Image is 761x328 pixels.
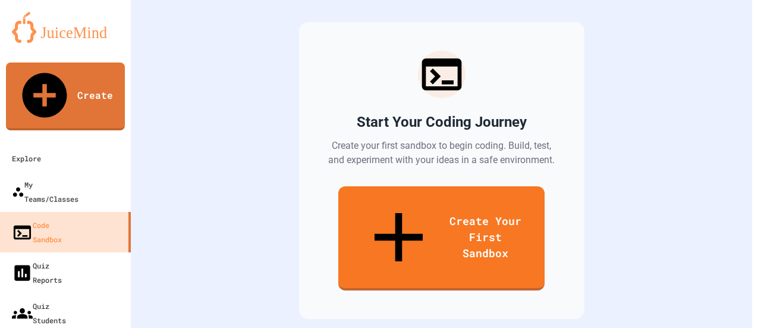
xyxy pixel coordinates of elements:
[6,63,125,130] a: Create
[12,177,78,206] div: My Teams/Classes
[12,218,62,246] div: Code Sandbox
[328,139,556,167] p: Create your first sandbox to begin coding. Build, test, and experiment with your ideas in a safe ...
[12,12,119,43] img: logo-orange.svg
[338,186,545,290] a: Create Your First Sandbox
[12,299,66,327] div: Quiz Students
[12,151,41,165] div: Explore
[357,113,527,132] h2: Start Your Coding Journey
[12,258,62,287] div: Quiz Reports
